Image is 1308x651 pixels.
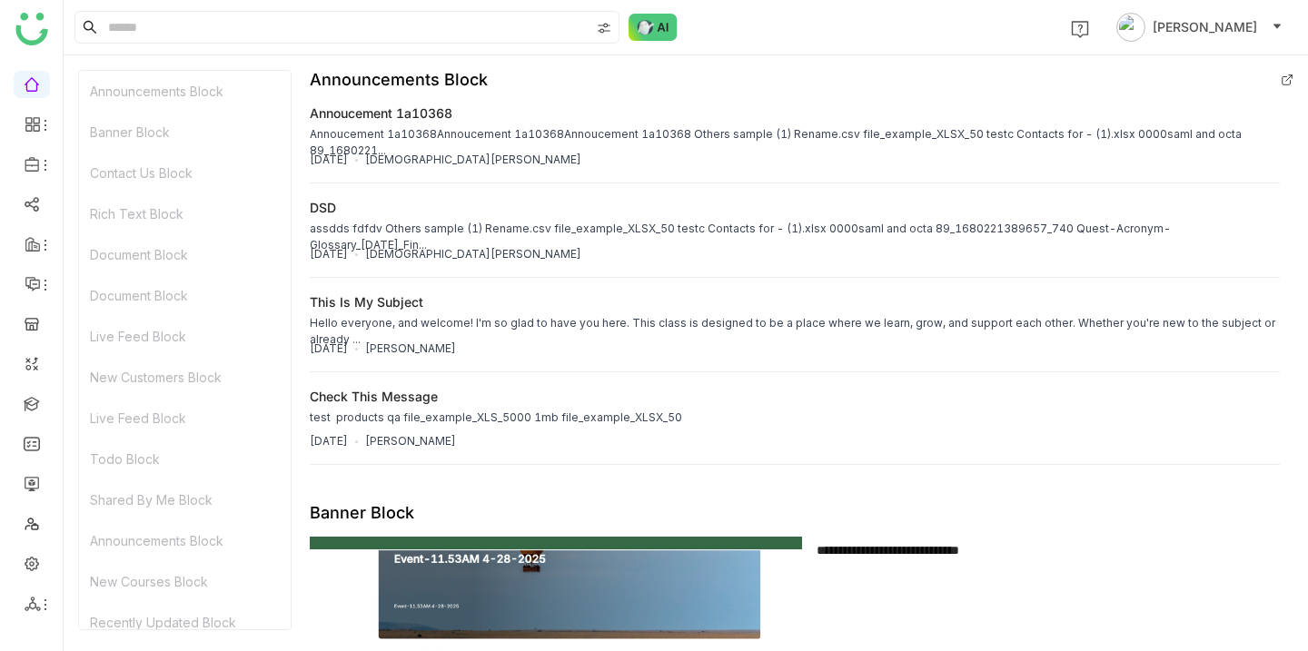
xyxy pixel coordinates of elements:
div: Live Feed Block [79,398,291,439]
div: Announcements Block [79,520,291,561]
div: Live Feed Block [79,316,291,357]
span: [PERSON_NAME] [1153,17,1257,37]
div: [PERSON_NAME] [365,433,456,449]
img: help.svg [1071,20,1089,38]
div: Contact Us Block [79,153,291,193]
div: Announcements Block [79,71,291,112]
div: Hello everyone, and welcome! I'm so glad to have you here. This class is designed to be a place w... [310,315,1280,348]
div: check this message [310,387,438,406]
div: Todo Block [79,439,291,479]
button: [PERSON_NAME] [1113,13,1286,42]
div: [DEMOGRAPHIC_DATA][PERSON_NAME] [365,152,581,168]
img: avatar [1116,13,1145,42]
div: Rich Text Block [79,193,291,234]
div: New Customers Block [79,357,291,398]
div: test products qa file_example_XLS_5000 1mb file_example_XLSX_50 [310,409,682,426]
div: [DATE] [310,340,348,357]
div: assdds fdfdv Others sample (1) Rename.csv file_example_XLSX_50 testc Contacts for - (1).xlsx 0000... [310,221,1280,253]
div: Document Block [79,234,291,275]
div: New Courses Block [79,561,291,602]
div: Announcements Block [310,70,488,89]
div: DSD [310,198,336,217]
img: logo [15,13,48,45]
div: Annoucement 1a10368Annoucement 1a10368Annoucement 1a10368 Others sample (1) Rename.csv file_examp... [310,126,1280,159]
div: [DATE] [310,246,348,262]
div: [DEMOGRAPHIC_DATA][PERSON_NAME] [365,246,581,262]
div: [DATE] [310,152,348,168]
img: ask-buddy-normal.svg [629,14,678,41]
div: Shared By Me Block [79,479,291,520]
div: Banner Block [79,112,291,153]
div: Document Block [79,275,291,316]
div: Banner Block [310,503,414,522]
div: This is my Subject [310,292,423,311]
div: [PERSON_NAME] [365,340,456,357]
div: [DATE] [310,433,348,449]
div: Annoucement 1a10368 [310,104,452,123]
img: search-type.svg [597,21,611,35]
div: Recently Updated Block [79,602,291,643]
